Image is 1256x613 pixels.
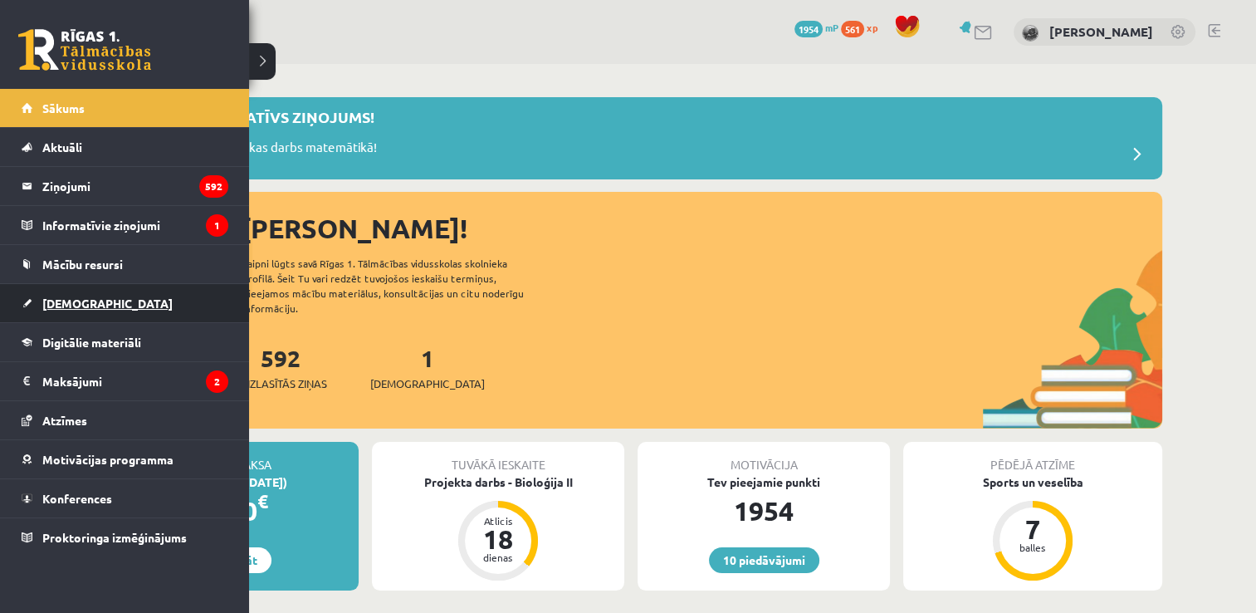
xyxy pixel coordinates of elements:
[473,552,523,562] div: dienas
[42,413,87,428] span: Atzīmes
[794,21,823,37] span: 1954
[370,375,485,392] span: [DEMOGRAPHIC_DATA]
[903,473,1162,491] div: Sports un veselība
[22,284,228,322] a: [DEMOGRAPHIC_DATA]
[825,21,838,34] span: mP
[42,257,123,272] span: Mācību resursi
[42,362,228,400] legend: Maksājumi
[22,206,228,244] a: Informatīvie ziņojumi1
[372,473,624,583] a: Projekta darbs - Bioloģija II Atlicis 18 dienas
[22,440,228,478] a: Motivācijas programma
[234,343,327,392] a: 592Neizlasītās ziņas
[42,206,228,244] legend: Informatīvie ziņojumi
[841,21,864,37] span: 561
[22,323,228,361] a: Digitālie materiāli
[22,89,228,127] a: Sākums
[42,491,112,506] span: Konferences
[22,245,228,283] a: Mācību resursi
[42,530,187,545] span: Proktoringa izmēģinājums
[42,296,173,311] span: [DEMOGRAPHIC_DATA]
[903,442,1162,473] div: Pēdējā atzīme
[903,473,1162,583] a: Sports un veselība 7 balles
[638,491,890,531] div: 1954
[841,21,886,34] a: 561 xp
[18,29,151,71] a: Rīgas 1. Tālmācības vidusskola
[133,105,374,128] p: Jauns informatīvs ziņojums!
[1049,23,1153,40] a: [PERSON_NAME]
[108,105,1154,171] a: Jauns informatīvs ziņojums! Obligāts skolas diagnostikas darbs matemātikā!
[22,362,228,400] a: Maksājumi2
[206,214,228,237] i: 1
[42,101,85,115] span: Sākums
[22,479,228,517] a: Konferences
[473,526,523,552] div: 18
[242,256,553,316] div: Laipni lūgts savā Rīgas 1. Tālmācības vidusskolas skolnieka profilā. Šeit Tu vari redzēt tuvojošo...
[22,128,228,166] a: Aktuāli
[42,167,228,205] legend: Ziņojumi
[473,516,523,526] div: Atlicis
[22,167,228,205] a: Ziņojumi592
[638,442,890,473] div: Motivācija
[1008,542,1058,552] div: balles
[1008,516,1058,542] div: 7
[638,473,890,491] div: Tev pieejamie punkti
[372,473,624,491] div: Projekta darbs - Bioloģija II
[199,175,228,198] i: 592
[794,21,838,34] a: 1954 mP
[241,208,1162,248] div: [PERSON_NAME]!
[867,21,877,34] span: xp
[42,452,173,467] span: Motivācijas programma
[372,442,624,473] div: Tuvākā ieskaite
[370,343,485,392] a: 1[DEMOGRAPHIC_DATA]
[42,335,141,350] span: Digitālie materiāli
[709,547,819,573] a: 10 piedāvājumi
[22,401,228,439] a: Atzīmes
[42,140,82,154] span: Aktuāli
[234,375,327,392] span: Neizlasītās ziņas
[206,370,228,393] i: 2
[257,489,268,513] span: €
[22,518,228,557] a: Proktoringa izmēģinājums
[1022,25,1039,42] img: Sergejs Avotiņš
